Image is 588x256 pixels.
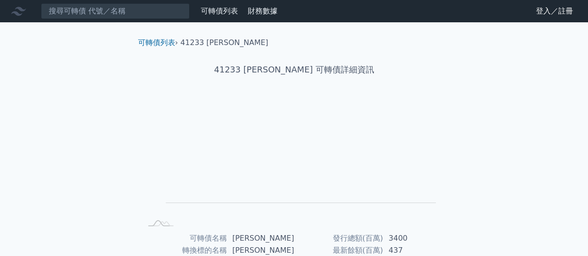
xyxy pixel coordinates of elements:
a: 可轉債列表 [201,7,238,15]
td: 3400 [383,232,447,244]
a: 財務數據 [248,7,277,15]
td: 可轉債名稱 [142,232,227,244]
input: 搜尋可轉債 代號／名稱 [41,3,190,19]
li: › [138,37,178,48]
h1: 41233 [PERSON_NAME] 可轉債詳細資訊 [131,63,458,76]
g: Chart [157,105,436,217]
td: [PERSON_NAME] [227,232,294,244]
li: 41233 [PERSON_NAME] [180,37,268,48]
a: 登入／註冊 [529,4,581,19]
a: 可轉債列表 [138,38,175,47]
td: 發行總額(百萬) [294,232,383,244]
